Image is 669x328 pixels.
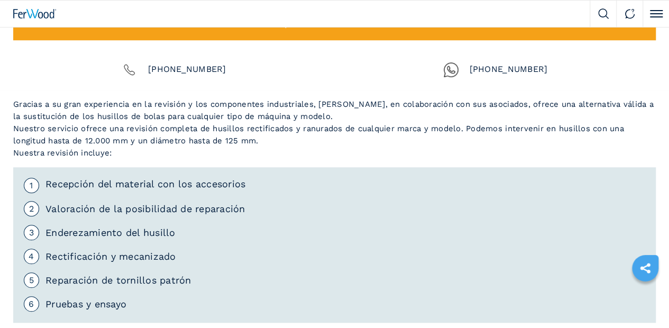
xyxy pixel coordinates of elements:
li: Rectificación y mecanizado [24,249,645,265]
img: Ferwood [13,9,57,19]
img: Whatsapp [443,62,459,78]
img: Search [598,8,609,19]
img: Contact us [625,8,635,19]
span: Gracias a su gran experiencia en la revisión y los componentes industriales, [PERSON_NAME], en co... [13,99,654,158]
button: Click to toggle menu [643,1,669,27]
li: Pruebas y ensayo [24,296,645,312]
iframe: Chat [624,280,661,320]
span: Recepción del material con los accesorios [45,178,245,190]
li: Enderezamiento del husillo [24,225,645,241]
a: sharethis [632,255,658,281]
li: Valoración de la posibilidad de reparación [24,201,645,217]
span: [PHONE_NUMBER] [470,62,548,78]
span: [PHONE_NUMBER] [148,62,226,78]
img: Phone [122,62,138,78]
li: Reparación de tornillos patrón [24,272,645,288]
